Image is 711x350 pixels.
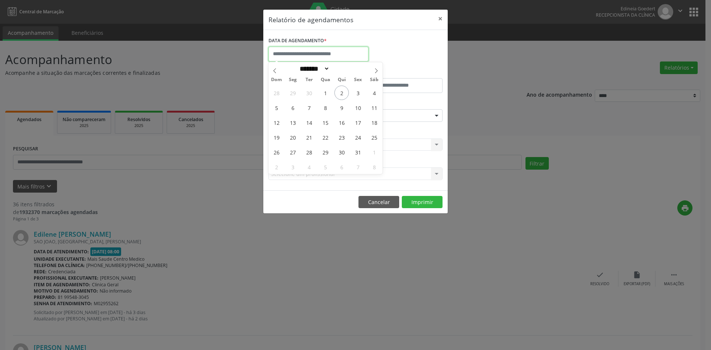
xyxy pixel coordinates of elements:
span: Novembro 1, 2025 [367,145,381,159]
span: Outubro 13, 2025 [286,115,300,130]
span: Qua [317,77,334,82]
span: Outubro 20, 2025 [286,130,300,144]
span: Setembro 29, 2025 [286,86,300,100]
button: Close [433,10,448,28]
span: Outubro 19, 2025 [269,130,284,144]
span: Outubro 11, 2025 [367,100,381,115]
span: Novembro 5, 2025 [318,160,333,174]
input: Year [330,65,354,73]
span: Outubro 31, 2025 [351,145,365,159]
span: Seg [285,77,301,82]
span: Outubro 23, 2025 [334,130,349,144]
span: Outubro 26, 2025 [269,145,284,159]
span: Outubro 25, 2025 [367,130,381,144]
label: ATÉ [357,67,443,78]
span: Outubro 2, 2025 [334,86,349,100]
span: Outubro 3, 2025 [351,86,365,100]
span: Outubro 14, 2025 [302,115,316,130]
span: Setembro 28, 2025 [269,86,284,100]
span: Sáb [366,77,383,82]
span: Outubro 5, 2025 [269,100,284,115]
span: Ter [301,77,317,82]
span: Outubro 29, 2025 [318,145,333,159]
span: Outubro 30, 2025 [334,145,349,159]
span: Outubro 4, 2025 [367,86,381,100]
span: Outubro 22, 2025 [318,130,333,144]
span: Outubro 10, 2025 [351,100,365,115]
span: Qui [334,77,350,82]
span: Outubro 6, 2025 [286,100,300,115]
span: Novembro 3, 2025 [286,160,300,174]
span: Outubro 27, 2025 [286,145,300,159]
span: Outubro 1, 2025 [318,86,333,100]
select: Month [297,65,330,73]
span: Outubro 24, 2025 [351,130,365,144]
span: Outubro 12, 2025 [269,115,284,130]
span: Outubro 8, 2025 [318,100,333,115]
span: Novembro 4, 2025 [302,160,316,174]
span: Outubro 17, 2025 [351,115,365,130]
span: Dom [268,77,285,82]
button: Cancelar [358,196,399,209]
span: Novembro 2, 2025 [269,160,284,174]
span: Sex [350,77,366,82]
span: Outubro 21, 2025 [302,130,316,144]
span: Outubro 18, 2025 [367,115,381,130]
span: Outubro 7, 2025 [302,100,316,115]
span: Setembro 30, 2025 [302,86,316,100]
span: Novembro 7, 2025 [351,160,365,174]
span: Outubro 16, 2025 [334,115,349,130]
h5: Relatório de agendamentos [268,15,353,24]
span: Novembro 8, 2025 [367,160,381,174]
span: Novembro 6, 2025 [334,160,349,174]
span: Outubro 15, 2025 [318,115,333,130]
button: Imprimir [402,196,443,209]
span: Outubro 28, 2025 [302,145,316,159]
span: Outubro 9, 2025 [334,100,349,115]
label: DATA DE AGENDAMENTO [268,35,327,47]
